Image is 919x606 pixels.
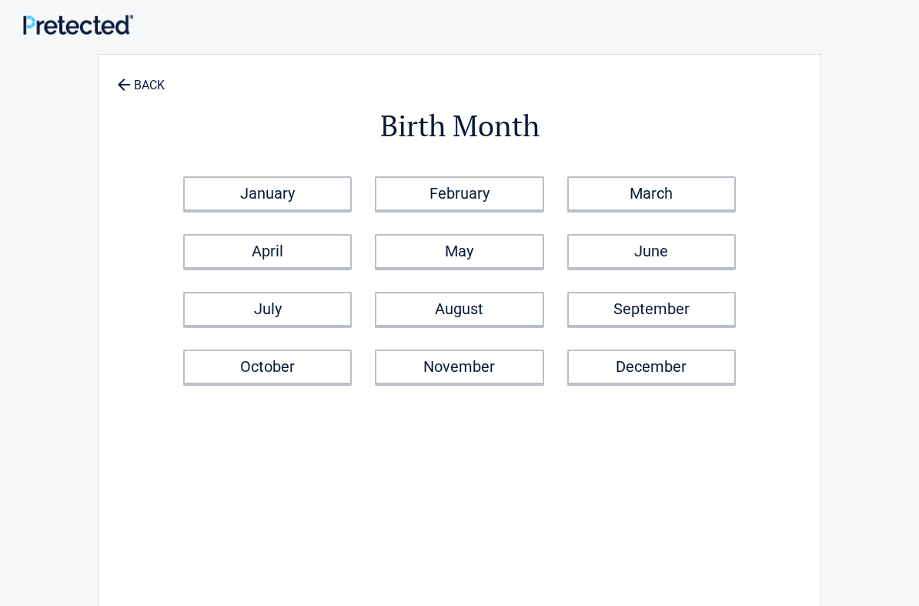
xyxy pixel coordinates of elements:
a: BACK [114,65,168,92]
a: June [567,234,736,269]
a: August [375,292,543,326]
a: April [183,234,352,269]
img: Main Logo [23,15,133,35]
a: November [375,350,543,384]
a: January [183,176,352,211]
a: July [183,292,352,326]
a: February [375,176,543,211]
a: September [567,292,736,326]
a: December [567,350,736,384]
h2: Birth Month [183,106,736,146]
a: May [375,234,543,269]
a: October [183,350,352,384]
a: March [567,176,736,211]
